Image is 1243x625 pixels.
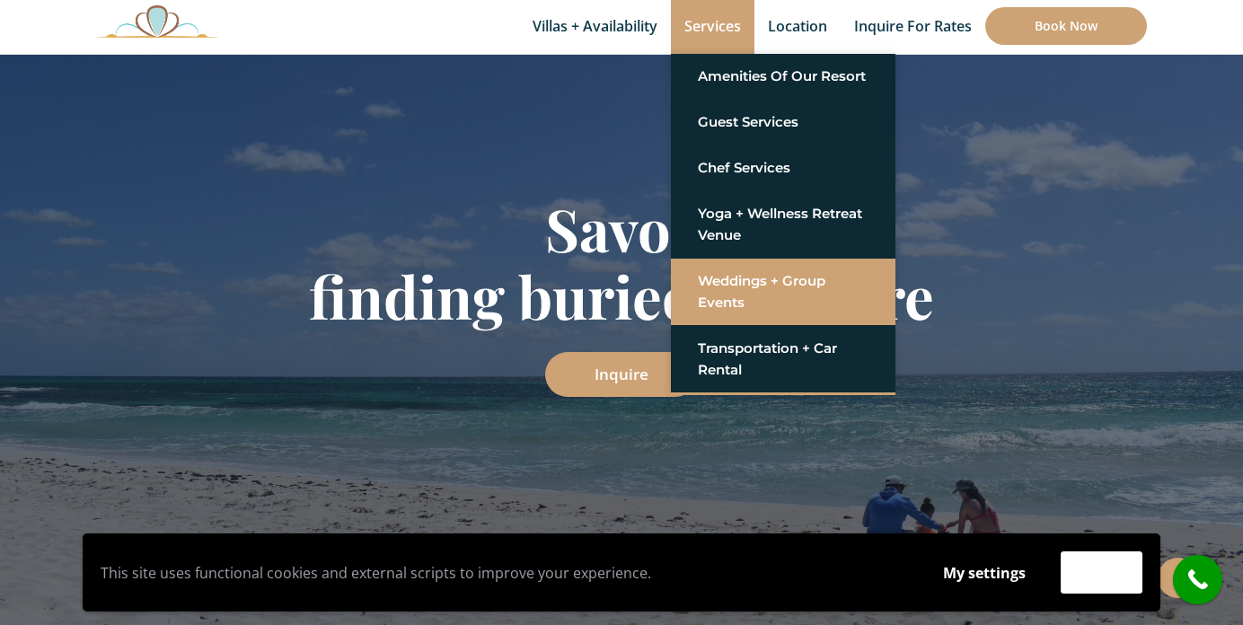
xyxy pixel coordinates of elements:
a: Yoga + Wellness Retreat Venue [698,198,868,251]
a: Book Now [985,7,1147,45]
a: call [1173,555,1222,604]
a: Weddings + Group Events [698,265,868,319]
a: Guest Services [698,106,868,138]
img: Awesome Logo [96,4,218,38]
h1: Savor finding buried treasure [96,195,1147,330]
a: Inquire [545,352,698,397]
a: Amenities of Our Resort [698,60,868,92]
button: My settings [926,552,1043,594]
button: Accept [1061,551,1142,594]
i: call [1177,559,1218,600]
a: Transportation + Car Rental [698,332,868,386]
a: Chef Services [698,152,868,184]
p: This site uses functional cookies and external scripts to improve your experience. [101,559,908,586]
